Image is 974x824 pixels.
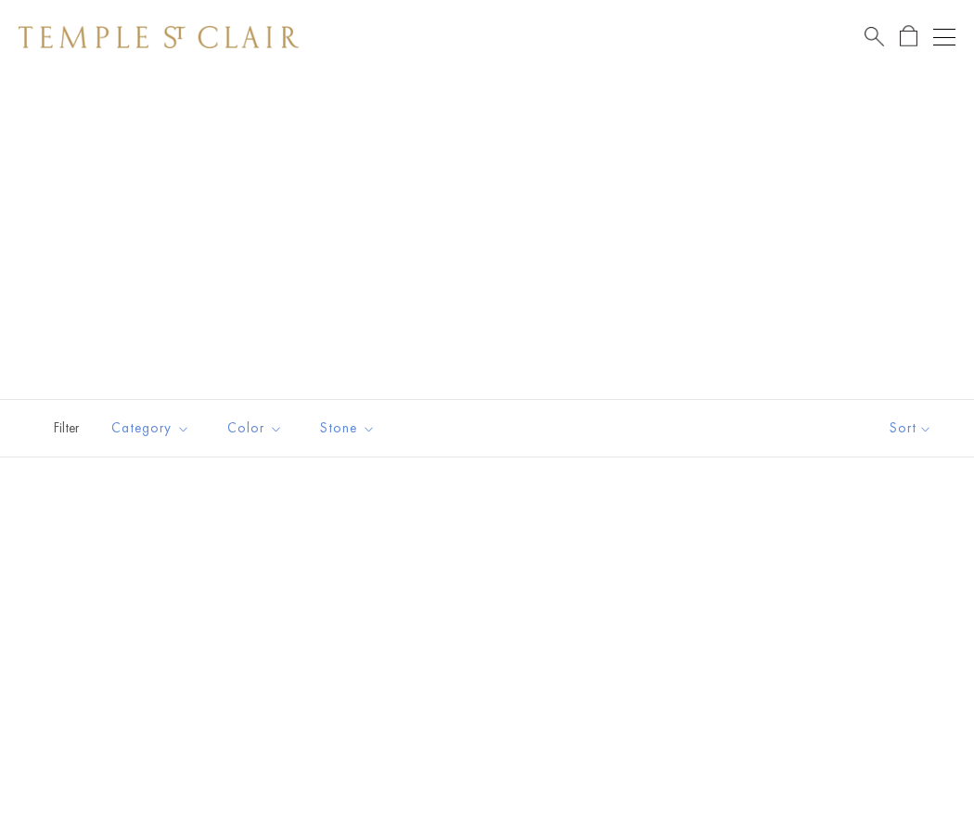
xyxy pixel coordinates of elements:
[848,400,974,457] button: Show sort by
[311,417,390,440] span: Stone
[102,417,204,440] span: Category
[900,25,917,48] a: Open Shopping Bag
[865,25,884,48] a: Search
[213,407,297,449] button: Color
[97,407,204,449] button: Category
[19,26,299,48] img: Temple St. Clair
[933,26,955,48] button: Open navigation
[218,417,297,440] span: Color
[306,407,390,449] button: Stone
